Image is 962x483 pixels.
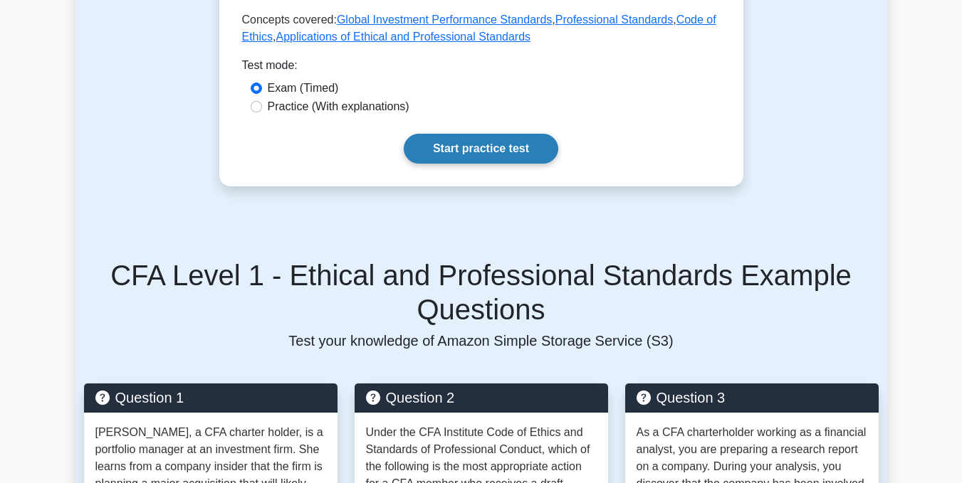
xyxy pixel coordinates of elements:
a: Professional Standards [555,14,673,26]
h5: Question 2 [366,389,597,406]
p: Test your knowledge of Amazon Simple Storage Service (S3) [84,332,879,349]
p: Concepts covered: , , , [242,11,721,46]
h5: Question 3 [637,389,867,406]
label: Exam (Timed) [268,80,339,97]
h5: CFA Level 1 - Ethical and Professional Standards Example Questions [84,258,879,327]
a: Start practice test [404,134,558,164]
a: Applications of Ethical and Professional Standards [276,31,531,43]
label: Practice (With explanations) [268,98,409,115]
h5: Question 1 [95,389,326,406]
a: Global Investment Performance Standards [337,14,552,26]
div: Test mode: [242,57,721,80]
